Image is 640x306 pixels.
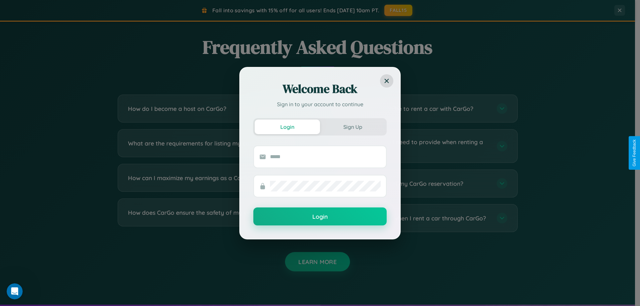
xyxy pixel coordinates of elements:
[632,140,637,166] div: Give Feedback
[253,81,387,97] h2: Welcome Back
[7,283,23,299] iframe: Intercom live chat
[320,120,385,134] button: Sign Up
[255,120,320,134] button: Login
[253,207,387,225] button: Login
[253,100,387,108] p: Sign in to your account to continue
